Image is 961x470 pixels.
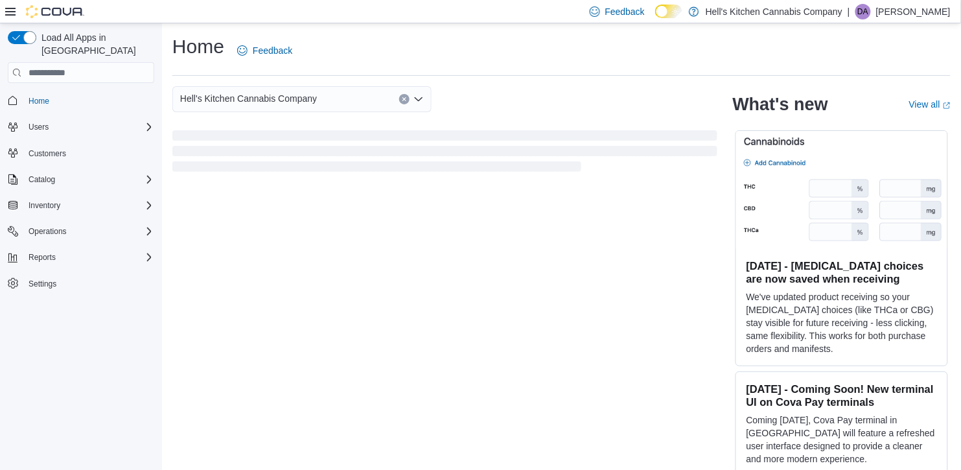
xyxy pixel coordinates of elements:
span: Users [23,119,154,135]
span: Hell's Kitchen Cannabis Company [180,91,317,106]
button: Catalog [3,170,159,189]
span: Operations [23,224,154,239]
button: Users [23,119,54,135]
h2: What's new [733,94,828,115]
a: View allExternal link [909,99,951,110]
span: Dark Mode [655,18,656,19]
span: Customers [23,145,154,161]
button: Settings [3,274,159,293]
h3: [DATE] - Coming Soon! New terminal UI on Cova Pay terminals [747,382,937,408]
span: Settings [29,279,56,289]
span: Catalog [23,172,154,187]
span: Home [29,96,49,106]
button: Catalog [23,172,60,187]
button: Operations [23,224,72,239]
button: Home [3,91,159,110]
a: Customers [23,146,71,161]
button: Users [3,118,159,136]
button: Clear input [399,94,410,104]
svg: External link [943,102,951,110]
p: | [848,4,850,19]
span: Reports [23,250,154,265]
button: Reports [23,250,61,265]
p: Hell's Kitchen Cannabis Company [706,4,842,19]
p: We've updated product receiving so your [MEDICAL_DATA] choices (like THCa or CBG) stay visible fo... [747,290,937,355]
span: Settings [23,276,154,292]
span: Operations [29,226,67,237]
button: Operations [3,222,159,241]
a: Home [23,93,54,109]
img: Cova [26,5,84,18]
nav: Complex example [8,86,154,327]
div: Destiny Adams [855,4,871,19]
button: Customers [3,144,159,163]
span: Feedback [605,5,645,18]
button: Open list of options [413,94,424,104]
span: Reports [29,252,56,263]
p: [PERSON_NAME] [876,4,951,19]
span: Feedback [253,44,292,57]
span: Home [23,92,154,108]
a: Settings [23,276,62,292]
span: Catalog [29,174,55,185]
span: Customers [29,148,66,159]
span: Load All Apps in [GEOGRAPHIC_DATA] [36,31,154,57]
h1: Home [172,34,224,60]
input: Dark Mode [655,5,682,18]
span: Users [29,122,49,132]
span: DA [858,4,869,19]
button: Inventory [23,198,65,213]
span: Loading [172,133,717,174]
span: Inventory [23,198,154,213]
span: Inventory [29,200,60,211]
p: Coming [DATE], Cova Pay terminal in [GEOGRAPHIC_DATA] will feature a refreshed user interface des... [747,414,937,465]
button: Inventory [3,196,159,215]
h3: [DATE] - [MEDICAL_DATA] choices are now saved when receiving [747,259,937,285]
a: Feedback [232,38,297,64]
button: Reports [3,248,159,266]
